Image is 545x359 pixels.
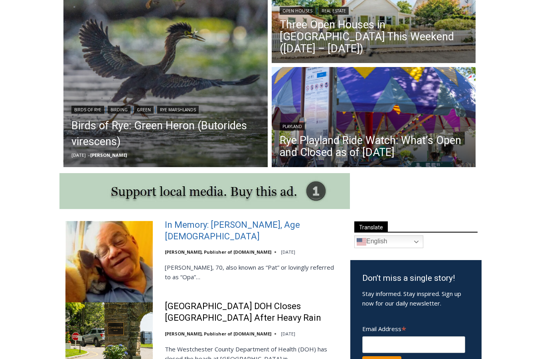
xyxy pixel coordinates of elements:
[362,289,470,308] p: Stay informed. Stay inspired. Sign up now for our daily newsletter.
[0,80,80,99] a: Open Tues. - Sun. [PHONE_NUMBER]
[108,106,130,114] a: Birding
[71,105,260,114] div: | | |
[272,67,476,170] a: Read More Rye Playland Ride Watch: What’s Open and Closed as of Thursday, August 14, 2025
[237,2,288,36] a: Book [PERSON_NAME]'s Good Humor for Your Event
[280,123,305,131] a: Playland
[165,249,271,255] a: [PERSON_NAME], Publisher of [DOMAIN_NAME]
[165,301,340,324] a: [GEOGRAPHIC_DATA] DOH Closes [GEOGRAPHIC_DATA] After Heavy Rain
[362,321,465,335] label: Email Address
[2,82,78,112] span: Open Tues. - Sun. [PHONE_NUMBER]
[354,236,423,249] a: English
[90,152,127,158] a: [PERSON_NAME]
[165,331,271,337] a: [PERSON_NAME], Publisher of [DOMAIN_NAME]
[157,106,199,114] a: Rye Marshlands
[280,135,468,159] a: Rye Playland Ride Watch: What’s Open and Closed as of [DATE]
[59,174,350,209] img: support local media, buy this ad
[52,14,197,22] div: Birthdays, Graduations, Any Private Event
[65,221,153,321] img: In Memory: Patrick A. Auriemma Jr., Age 70
[82,50,117,95] div: "clearly one of the favorites in the [GEOGRAPHIC_DATA] neighborhood"
[165,263,340,282] p: [PERSON_NAME], 70, also known as “Pat” or lovingly referred to as “Opa”…
[272,67,476,170] img: (PHOTO: The Motorcycle Jump ride in the Kiddyland section of Rye Playland. File photo 2024. Credi...
[165,220,340,243] a: In Memory: [PERSON_NAME], Age [DEMOGRAPHIC_DATA]
[280,19,468,55] a: Three Open Houses in [GEOGRAPHIC_DATA] This Weekend ([DATE] – [DATE])
[88,152,90,158] span: –
[280,6,468,15] div: |
[71,152,86,158] time: [DATE]
[319,7,349,15] a: Real Estate
[201,0,377,77] div: "The first chef I interviewed talked about coming to [GEOGRAPHIC_DATA] from [GEOGRAPHIC_DATA] in ...
[281,331,295,337] time: [DATE]
[362,272,470,285] h3: Don’t miss a single story!
[192,77,387,99] a: Intern @ [DOMAIN_NAME]
[357,237,366,247] img: en
[280,7,315,15] a: Open Houses
[243,8,278,31] h4: Book [PERSON_NAME]'s Good Humor for Your Event
[354,222,388,233] span: Translate
[71,118,260,150] a: Birds of Rye: Green Heron (Butorides virescens)
[209,79,370,97] span: Intern @ [DOMAIN_NAME]
[134,106,154,114] a: Green
[281,249,295,255] time: [DATE]
[71,106,104,114] a: Birds of Rye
